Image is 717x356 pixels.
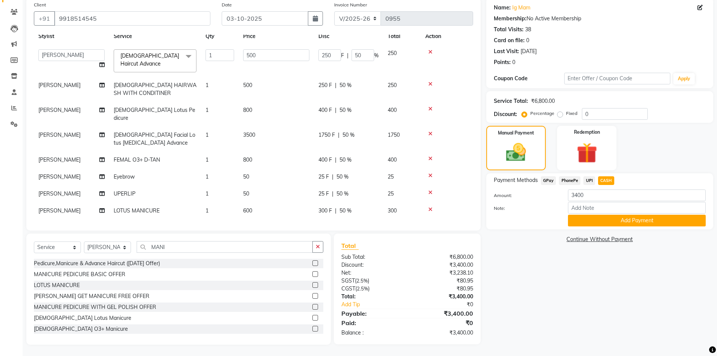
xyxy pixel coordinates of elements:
div: Total Visits: [494,26,524,34]
span: 50 % [339,207,352,215]
label: Note: [488,205,563,212]
span: [PERSON_NAME] [38,207,81,214]
div: LOTUS MANICURE [34,281,80,289]
button: Add Payment [568,215,706,226]
span: 50 % [339,81,352,89]
div: Discount: [336,261,407,269]
span: 250 F [318,81,332,89]
th: Stylist [34,28,109,45]
span: 50 [243,190,249,197]
span: [DEMOGRAPHIC_DATA] HAIRWASH WITH CONDITINER [114,82,196,96]
span: [PERSON_NAME] [38,156,81,163]
span: CASH [598,176,614,185]
div: ( ) [336,277,407,285]
span: Eyebrow [114,173,135,180]
span: | [347,52,349,60]
div: [DATE] [521,47,537,55]
div: Paid: [336,318,407,327]
span: 50 % [336,173,349,181]
span: | [335,207,336,215]
a: Continue Without Payment [488,235,712,243]
span: 1 [206,107,209,113]
span: 25 [388,190,394,197]
div: ₹3,400.00 [407,293,479,301]
label: Redemption [574,129,600,136]
span: 1 [206,173,209,180]
span: 400 F [318,156,332,164]
span: 600 [243,207,252,214]
div: 0 [526,37,529,44]
div: ₹0 [419,301,479,309]
span: 50 % [336,190,349,198]
span: 400 F [318,106,332,114]
label: Percentage [530,110,554,117]
span: UPERLIP [114,190,135,197]
span: 1 [206,190,209,197]
div: ( ) [336,285,407,293]
span: 50 % [339,156,352,164]
span: 3500 [243,131,255,138]
span: | [332,173,333,181]
span: 400 [388,156,397,163]
a: Ig Mam [512,4,530,12]
span: 800 [243,107,252,113]
span: [DEMOGRAPHIC_DATA] Lotus Pedicure [114,107,195,121]
div: 0 [512,58,515,66]
th: Total [383,28,421,45]
label: Fixed [566,110,577,117]
span: PhonePe [559,176,580,185]
div: ₹80.95 [407,277,479,285]
button: +91 [34,11,55,26]
span: SGST [341,277,355,284]
span: CGST [341,285,355,292]
span: FEMAL O3+ D-TAN [114,156,160,163]
div: [DEMOGRAPHIC_DATA] O3+ Manicure [34,325,128,333]
th: Price [239,28,314,45]
span: | [332,190,333,198]
label: Manual Payment [498,130,534,136]
button: Apply [673,73,695,84]
label: Amount: [488,192,563,199]
span: 300 [388,207,397,214]
span: LOTUS MANICURE [114,207,160,214]
span: GPay [541,176,556,185]
div: Net: [336,269,407,277]
div: Membership: [494,15,527,23]
span: [PERSON_NAME] [38,173,81,180]
span: [DEMOGRAPHIC_DATA] Haircut Advance [120,52,179,67]
span: UPI [583,176,595,185]
span: 300 F [318,207,332,215]
a: Add Tip [336,301,419,309]
label: Invoice Number [334,2,367,8]
div: ₹80.95 [407,285,479,293]
span: 50 [243,173,249,180]
span: 400 [388,107,397,113]
span: [PERSON_NAME] [38,131,81,138]
span: F [341,52,344,60]
span: 25 F [318,190,329,198]
div: MANICURE PEDICURE WITH GEL POLISH OFFER [34,303,156,311]
input: Search or Scan [137,241,313,253]
div: [DEMOGRAPHIC_DATA] Lotus Manicure [34,314,131,322]
div: Points: [494,58,511,66]
div: Coupon Code [494,75,565,83]
div: Balance : [336,329,407,337]
span: 500 [243,82,252,89]
div: ₹3,238.10 [407,269,479,277]
span: 1750 F [318,131,335,139]
span: | [335,106,336,114]
label: Date [222,2,232,8]
div: Card on file: [494,37,525,44]
span: 25 F [318,173,329,181]
span: 50 % [343,131,355,139]
span: 1 [206,156,209,163]
div: Last Visit: [494,47,519,55]
span: 1 [206,82,209,89]
span: 50 % [339,106,352,114]
span: [DEMOGRAPHIC_DATA] Facial Lotus [MEDICAL_DATA] Advance [114,131,195,146]
div: Total: [336,293,407,301]
div: ₹6,800.00 [531,97,555,105]
div: ₹3,400.00 [407,309,479,318]
div: Name: [494,4,511,12]
span: [PERSON_NAME] [38,190,81,197]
